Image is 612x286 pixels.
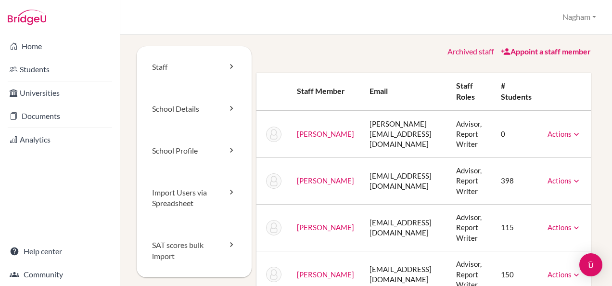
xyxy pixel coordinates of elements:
[448,73,493,111] th: Staff roles
[297,176,354,185] a: [PERSON_NAME]
[266,173,281,189] img: Jonathan Paul Cox
[2,265,118,284] a: Community
[266,127,281,142] img: Sonia Abdallah
[579,253,602,276] div: Open Intercom Messenger
[493,111,540,158] td: 0
[289,73,362,111] th: Staff member
[266,267,281,282] img: Michael Norton
[2,242,118,261] a: Help center
[362,205,449,251] td: [EMAIL_ADDRESS][DOMAIN_NAME]
[493,157,540,204] td: 398
[2,106,118,126] a: Documents
[501,47,591,56] a: Appoint a staff member
[297,223,354,232] a: [PERSON_NAME]
[548,130,581,138] a: Actions
[448,157,493,204] td: Advisor, Report Writer
[2,37,118,56] a: Home
[362,73,449,111] th: Email
[2,60,118,79] a: Students
[297,130,354,138] a: [PERSON_NAME]
[8,10,46,25] img: Bridge-U
[548,270,581,279] a: Actions
[2,83,118,103] a: Universities
[362,157,449,204] td: [EMAIL_ADDRESS][DOMAIN_NAME]
[558,8,600,26] button: Nagham
[448,205,493,251] td: Advisor, Report Writer
[362,111,449,158] td: [PERSON_NAME][EMAIL_ADDRESS][DOMAIN_NAME]
[137,172,252,225] a: Import Users via Spreadsheet
[137,130,252,172] a: School Profile
[137,88,252,130] a: School Details
[448,111,493,158] td: Advisor, Report Writer
[137,224,252,277] a: SAT scores bulk import
[137,46,252,88] a: Staff
[266,220,281,235] img: Nagham Ibrahim
[548,176,581,185] a: Actions
[2,130,118,149] a: Analytics
[493,73,540,111] th: # students
[297,270,354,279] a: [PERSON_NAME]
[548,223,581,232] a: Actions
[493,205,540,251] td: 115
[447,47,494,56] a: Archived staff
